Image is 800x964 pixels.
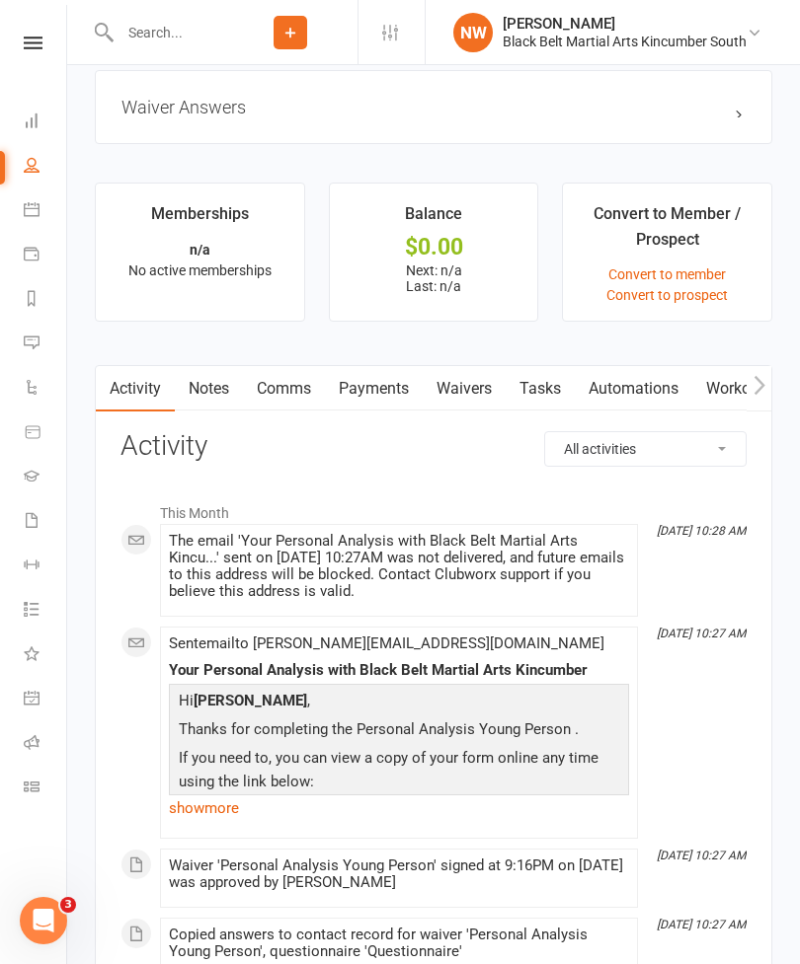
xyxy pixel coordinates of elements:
[657,524,746,538] i: [DATE] 10:28 AM
[169,857,629,891] div: Waiver 'Personal Analysis Young Person' signed at 9:16PM on [DATE] was approved by [PERSON_NAME]
[692,366,786,411] a: Workouts
[194,692,307,709] strong: [PERSON_NAME]
[24,767,68,811] a: Class kiosk mode
[503,15,747,33] div: [PERSON_NAME]
[453,13,493,52] div: NW
[174,746,624,798] p: If you need to, you can view a copy of your form online any time using the link below:
[581,201,754,261] div: Convert to Member / Prospect
[190,242,210,258] strong: n/a
[506,366,575,411] a: Tasks
[24,678,68,722] a: General attendance kiosk mode
[151,201,249,237] div: Memberships
[60,897,76,913] span: 3
[114,19,223,46] input: Search...
[174,717,624,746] p: Thanks for completing the Personal Analysis Young Person .
[575,366,692,411] a: Automations
[24,633,68,678] a: What's New
[20,897,67,944] iframe: Intercom live chat
[348,262,520,294] p: Next: n/a Last: n/a
[243,366,325,411] a: Comms
[24,411,68,456] a: Product Sales
[24,234,68,278] a: Payments
[24,722,68,767] a: Roll call kiosk mode
[169,662,629,679] div: Your Personal Analysis with Black Belt Martial Arts Kincumber
[423,366,506,411] a: Waivers
[120,492,747,524] li: This Month
[657,918,746,931] i: [DATE] 10:27 AM
[608,266,726,282] a: Convert to member
[121,97,746,117] h3: Waiver Answers
[405,201,462,237] div: Balance
[175,366,243,411] a: Notes
[128,262,272,278] span: No active memberships
[169,927,629,960] div: Copied answers to contact record for waiver 'Personal Analysis Young Person', questionnaire 'Ques...
[174,689,624,717] p: Hi ,
[96,366,175,411] a: Activity
[24,145,68,189] a: People
[24,189,68,234] a: Calendar
[120,431,747,462] h3: Activity
[606,287,728,303] a: Convert to prospect
[24,278,68,323] a: Reports
[169,794,629,822] a: show more
[24,101,68,145] a: Dashboard
[348,237,520,258] div: $0.00
[503,33,747,50] div: Black Belt Martial Arts Kincumber South
[657,849,746,862] i: [DATE] 10:27 AM
[657,627,746,640] i: [DATE] 10:27 AM
[325,366,423,411] a: Payments
[169,634,604,652] span: Sent email to [PERSON_NAME][EMAIL_ADDRESS][DOMAIN_NAME]
[169,533,629,600] div: The email 'Your Personal Analysis with Black Belt Martial Arts Kincu...' sent on [DATE] 10:27AM w...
